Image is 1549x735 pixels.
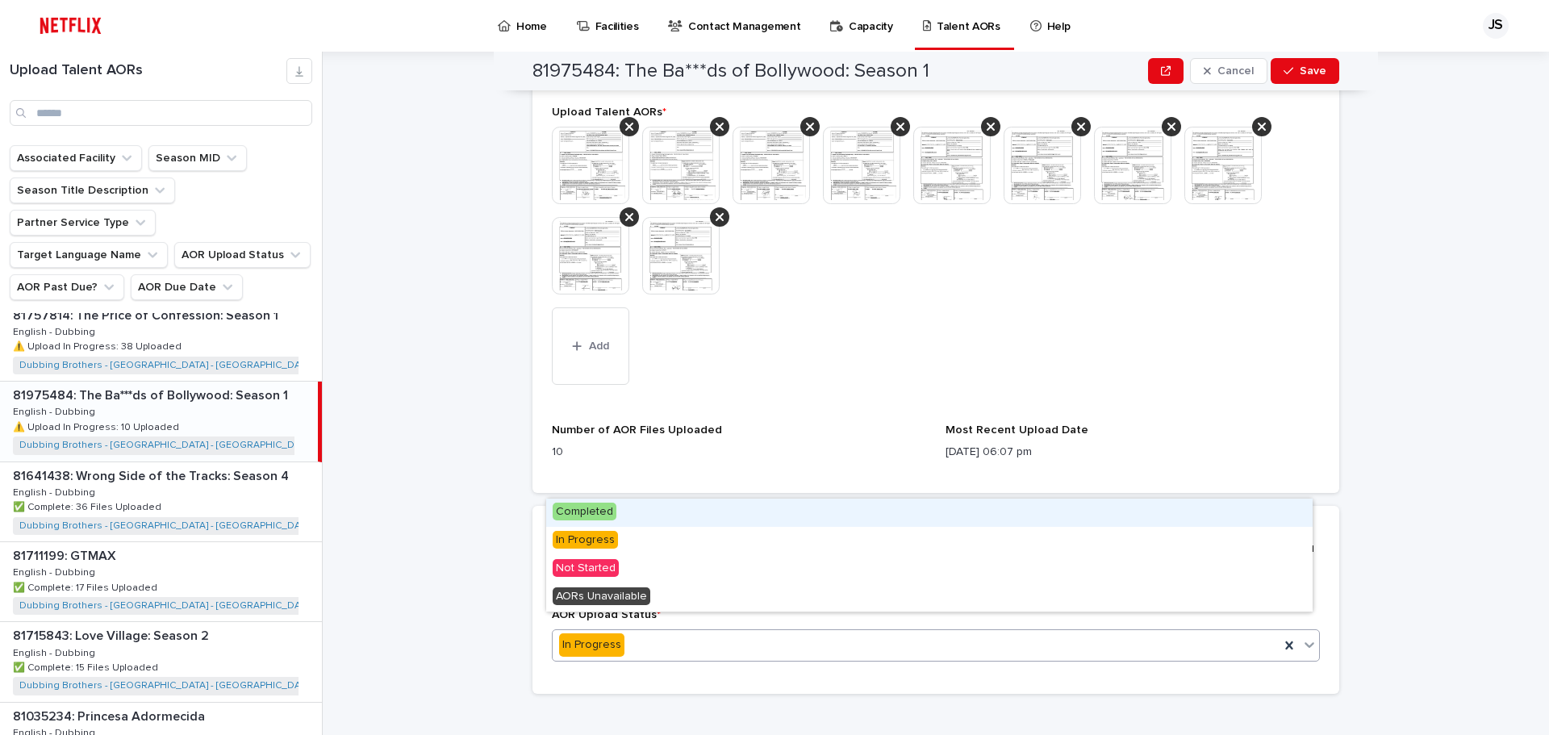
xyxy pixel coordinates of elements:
span: Add [589,340,609,352]
p: English - Dubbing [13,324,98,338]
span: Upload Talent AORs [552,106,666,118]
p: English - Dubbing [13,645,98,659]
p: ⚠️ Upload In Progress: 38 Uploaded [13,338,185,353]
button: Target Language Name [10,242,168,268]
p: 81035234: Princesa Adormecida [13,706,208,725]
a: Dubbing Brothers - [GEOGRAPHIC_DATA] - [GEOGRAPHIC_DATA] [19,600,314,612]
span: Number of AOR Files Uploaded [552,424,722,436]
p: ✅ Complete: 36 Files Uploaded [13,499,165,513]
p: 81641438: Wrong Side of the Tracks: Season 4 [13,466,292,484]
a: Dubbing Brothers - [GEOGRAPHIC_DATA] - [GEOGRAPHIC_DATA] [19,680,314,691]
p: 81757814: The Price of Confession: Season 1 [13,305,282,324]
button: Add [552,307,629,385]
button: AOR Past Due? [10,274,124,300]
p: ✅ Complete: 17 Files Uploaded [13,579,161,594]
button: Season Title Description [10,177,175,203]
span: Not Started [553,559,619,577]
p: English - Dubbing [13,484,98,499]
button: Cancel [1190,58,1267,84]
button: Associated Facility [10,145,142,171]
div: In Progress [546,527,1313,555]
button: Save [1271,58,1339,84]
span: In Progress [553,531,618,549]
p: English - Dubbing [13,403,98,418]
a: Dubbing Brothers - [GEOGRAPHIC_DATA] - [GEOGRAPHIC_DATA] [19,440,314,451]
div: JS [1483,13,1509,39]
h2: 81975484: The Ba***ds of Bollywood: Season 1 [532,60,929,83]
span: AOR Upload Status [552,609,661,620]
p: [DATE] 06:07 pm [946,444,1320,461]
button: Partner Service Type [10,210,156,236]
span: AORs Unavailable [553,587,650,605]
p: 81975484: The Ba***ds of Bollywood: Season 1 [13,385,291,403]
h1: Upload Talent AORs [10,62,286,80]
p: ✅ Complete: 15 Files Uploaded [13,659,161,674]
div: Completed [546,499,1313,527]
input: Search [10,100,312,126]
button: Season MID [148,145,247,171]
div: Not Started [546,555,1313,583]
span: Cancel [1217,65,1254,77]
button: AOR Upload Status [174,242,311,268]
span: Most Recent Upload Date [946,424,1088,436]
button: AOR Due Date [131,274,243,300]
div: AORs Unavailable [546,583,1313,612]
p: 10 [552,444,926,461]
p: 81711199: GTMAX [13,545,119,564]
img: ifQbXi3ZQGMSEF7WDB7W [32,10,109,42]
a: Dubbing Brothers - [GEOGRAPHIC_DATA] - [GEOGRAPHIC_DATA] [19,360,314,371]
div: In Progress [559,633,624,657]
a: Dubbing Brothers - [GEOGRAPHIC_DATA] - [GEOGRAPHIC_DATA] [19,520,314,532]
span: Save [1300,65,1326,77]
span: Completed [553,503,616,520]
p: 81715843: Love Village: Season 2 [13,625,212,644]
p: English - Dubbing [13,564,98,578]
p: ⚠️ Upload In Progress: 10 Uploaded [13,419,182,433]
